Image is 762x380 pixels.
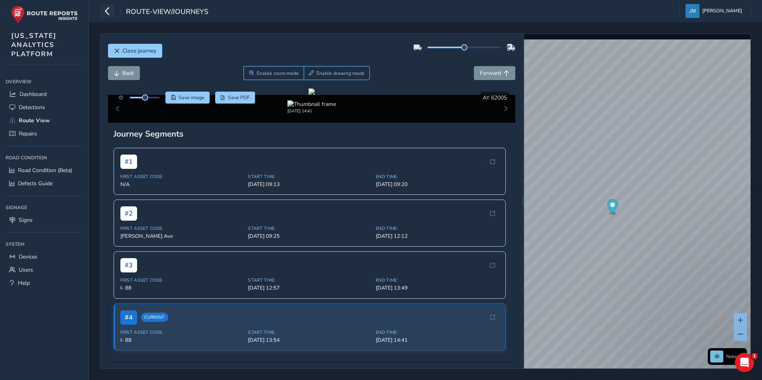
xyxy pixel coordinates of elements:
span: Enable drawing mode [316,70,365,76]
span: Close journey [122,47,156,55]
button: Save [165,92,210,104]
img: Thumbnail frame [287,100,336,108]
span: Start Time: [248,277,371,283]
span: Network [726,353,744,360]
span: [DATE] 12:57 [248,284,371,292]
span: [DATE] 13:54 [248,337,371,344]
span: Current [141,313,168,322]
span: [PERSON_NAME] Ave [120,233,244,240]
span: End Time: [376,225,499,231]
span: Road Condition (Beta) [18,166,72,174]
span: Start Time: [248,329,371,335]
span: Save image [179,94,204,101]
span: # 3 [120,258,137,272]
span: Repairs [19,130,37,137]
img: rr logo [11,6,78,24]
span: First Asset Code: [120,174,244,180]
a: Road Condition (Beta) [6,164,83,177]
a: Devices [6,250,83,263]
span: Forward [480,69,501,77]
span: [DATE] 09:13 [248,181,371,188]
a: Users [6,263,83,276]
span: Devices [19,253,37,261]
span: [DATE] 14:41 [376,337,499,344]
span: First Asset Code: [120,277,244,283]
div: System [6,238,83,250]
span: Back [122,69,134,77]
span: Start Time: [248,174,371,180]
span: Route View [19,117,50,124]
button: Close journey [108,44,162,58]
span: Enable zoom mode [257,70,299,76]
span: [DATE] 13:49 [376,284,499,292]
button: PDF [215,92,255,104]
a: Dashboard [6,88,83,101]
span: Detections [19,104,45,111]
button: Forward [474,66,515,80]
span: 1 [751,353,758,359]
span: # 1 [120,155,137,169]
span: End Time: [376,329,499,335]
span: End Time: [376,277,499,283]
span: [DATE] 09:20 [376,181,499,188]
button: Draw [304,66,370,80]
a: Signs [6,214,83,227]
div: Overview [6,76,83,88]
span: End Time: [376,174,499,180]
span: [DATE] 09:25 [248,233,371,240]
div: [DATE] 14:41 [287,108,336,114]
a: Help [6,276,83,290]
span: # 4 [120,310,137,325]
span: Save PDF [228,94,250,101]
span: Signs [19,216,33,224]
span: Start Time: [248,225,371,231]
div: Signage [6,202,83,214]
span: Defects Guide [18,180,53,187]
span: [DATE] 12:12 [376,233,499,240]
iframe: Intercom live chat [735,353,754,372]
span: N/A [120,181,244,188]
span: [US_STATE] ANALYTICS PLATFORM [11,31,57,59]
span: Users [19,266,33,274]
span: AY 62005 [483,94,507,102]
span: First Asset Code: [120,225,244,231]
button: [PERSON_NAME] [685,4,745,18]
a: Repairs [6,127,83,140]
a: Route View [6,114,83,127]
div: Road Condition [6,152,83,164]
div: Journey Segments [114,128,510,139]
span: Help [18,279,30,287]
span: # 2 [120,206,137,221]
span: I- 88 [120,337,244,344]
img: diamond-layout [685,4,699,18]
button: Zoom [244,66,304,80]
span: [PERSON_NAME] [702,4,742,18]
div: Map marker [607,200,618,216]
span: First Asset Code: [120,329,244,335]
span: route-view/journeys [126,7,208,18]
a: Detections [6,101,83,114]
a: Defects Guide [6,177,83,190]
span: I- 88 [120,284,244,292]
span: Dashboard [20,90,47,98]
button: Back [108,66,140,80]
